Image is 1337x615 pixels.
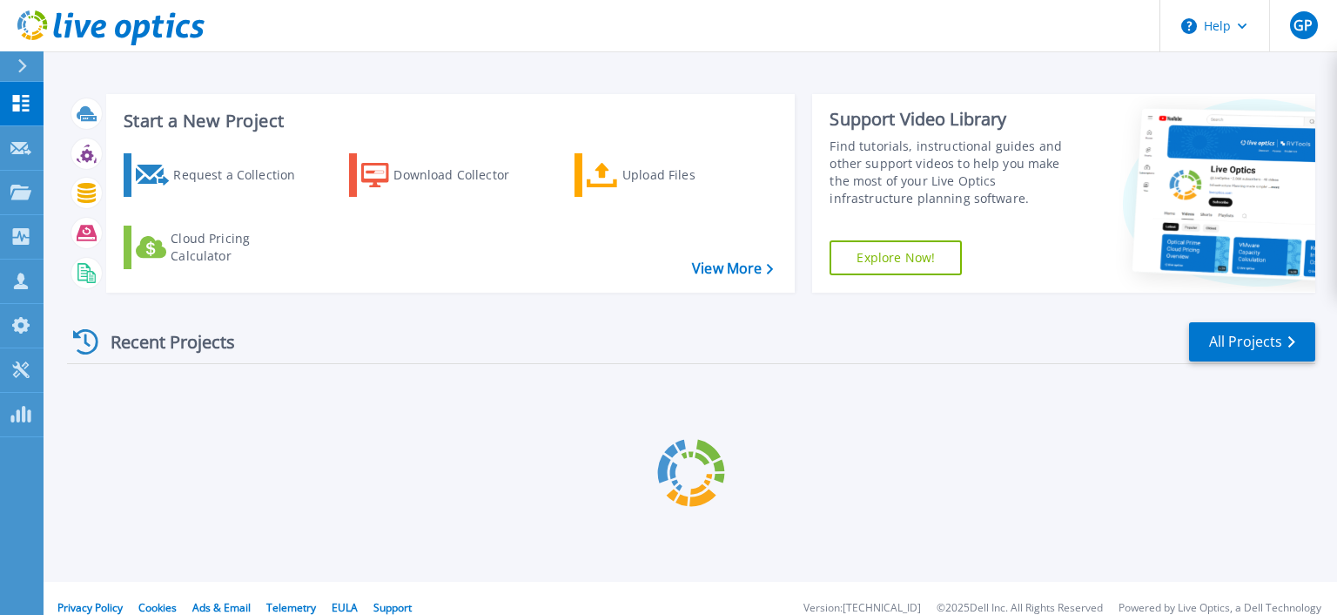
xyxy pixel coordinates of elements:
[124,112,773,131] h3: Start a New Project
[373,600,412,615] a: Support
[138,600,177,615] a: Cookies
[332,600,358,615] a: EULA
[393,158,533,193] div: Download Collector
[830,240,962,275] a: Explore Now!
[574,153,769,197] a: Upload Files
[830,138,1082,207] div: Find tutorials, instructional guides and other support videos to help you make the most of your L...
[937,603,1103,614] li: © 2025 Dell Inc. All Rights Reserved
[803,603,921,614] li: Version: [TECHNICAL_ID]
[349,153,543,197] a: Download Collector
[67,321,259,363] div: Recent Projects
[124,226,318,269] a: Cloud Pricing Calculator
[192,600,251,615] a: Ads & Email
[171,230,310,265] div: Cloud Pricing Calculator
[57,600,123,615] a: Privacy Policy
[1293,18,1313,32] span: GP
[692,260,773,277] a: View More
[1119,603,1321,614] li: Powered by Live Optics, a Dell Technology
[124,153,318,197] a: Request a Collection
[830,108,1082,131] div: Support Video Library
[1189,322,1315,362] a: All Projects
[622,158,762,193] div: Upload Files
[173,158,312,193] div: Request a Collection
[266,600,316,615] a: Telemetry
